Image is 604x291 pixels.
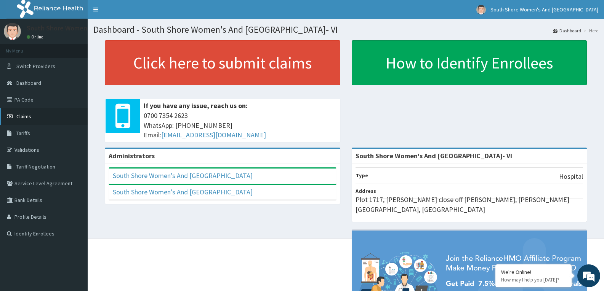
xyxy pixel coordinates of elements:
div: Minimize live chat window [125,4,143,22]
p: South Shore Women's And [GEOGRAPHIC_DATA] [27,25,170,32]
a: Dashboard [553,27,581,34]
b: If you have any issue, reach us on: [144,101,248,110]
img: User Image [476,5,486,14]
img: d_794563401_company_1708531726252_794563401 [14,38,31,57]
img: User Image [4,23,21,40]
a: Online [27,34,45,40]
span: Switch Providers [16,63,55,70]
span: Dashboard [16,80,41,86]
p: Plot 1717, [PERSON_NAME] close off [PERSON_NAME], [PERSON_NAME][GEOGRAPHIC_DATA], [GEOGRAPHIC_DATA] [356,195,583,214]
span: Tariff Negotiation [16,163,55,170]
div: Chat with us now [40,43,128,52]
li: Here [582,27,598,34]
b: Administrators [109,151,155,160]
h1: Dashboard - South Shore Women's And [GEOGRAPHIC_DATA]- VI [93,25,598,35]
a: Click here to submit claims [105,40,340,85]
span: 0700 7354 2623 WhatsApp: [PHONE_NUMBER] Email: [144,111,336,140]
span: Claims [16,113,31,120]
b: Type [356,172,368,179]
p: Hospital [559,172,583,181]
a: South Shore Women's And [GEOGRAPHIC_DATA] [113,188,253,196]
span: We're online! [44,96,105,173]
a: South Shore Women's And [GEOGRAPHIC_DATA] [113,171,253,180]
strong: South Shore Women's And [GEOGRAPHIC_DATA]- VI [356,151,512,160]
textarea: Type your message and hit 'Enter' [4,208,145,234]
b: Address [356,188,376,194]
a: How to Identify Enrollees [352,40,587,85]
p: How may I help you today? [501,277,566,283]
span: South Shore Women's And [GEOGRAPHIC_DATA] [490,6,598,13]
span: Tariffs [16,130,30,137]
a: [EMAIL_ADDRESS][DOMAIN_NAME] [161,130,266,139]
div: We're Online! [501,269,566,275]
